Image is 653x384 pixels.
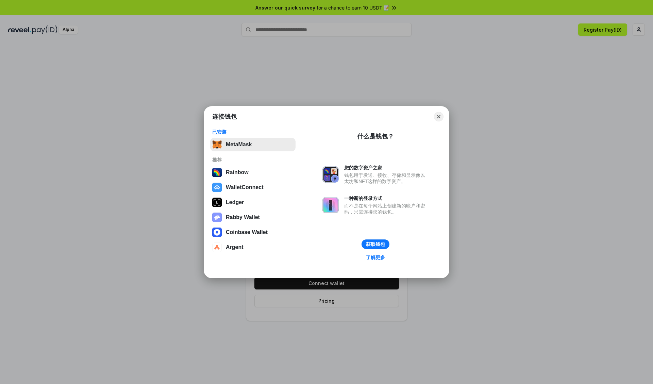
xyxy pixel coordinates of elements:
[322,166,339,183] img: svg+xml,%3Csvg%20xmlns%3D%22http%3A%2F%2Fwww.w3.org%2F2000%2Fsvg%22%20fill%3D%22none%22%20viewBox...
[212,228,222,237] img: svg+xml,%3Csvg%20width%3D%2228%22%20height%3D%2228%22%20viewBox%3D%220%200%2028%2028%22%20fill%3D...
[226,229,268,235] div: Coinbase Wallet
[210,196,296,209] button: Ledger
[212,140,222,149] img: svg+xml,%3Csvg%20fill%3D%22none%22%20height%3D%2233%22%20viewBox%3D%220%200%2035%2033%22%20width%...
[212,157,294,163] div: 推荐
[344,165,429,171] div: 您的数字资产之家
[212,168,222,177] img: svg+xml,%3Csvg%20width%3D%22120%22%20height%3D%22120%22%20viewBox%3D%220%200%20120%20120%22%20fil...
[366,241,385,247] div: 获取钱包
[322,197,339,213] img: svg+xml,%3Csvg%20xmlns%3D%22http%3A%2F%2Fwww.w3.org%2F2000%2Fsvg%22%20fill%3D%22none%22%20viewBox...
[212,129,294,135] div: 已安装
[226,214,260,220] div: Rabby Wallet
[212,113,237,121] h1: 连接钱包
[362,253,389,262] a: 了解更多
[226,184,264,190] div: WalletConnect
[344,172,429,184] div: 钱包用于发送、接收、存储和显示像以太坊和NFT这样的数字资产。
[362,239,389,249] button: 获取钱包
[212,183,222,192] img: svg+xml,%3Csvg%20width%3D%2228%22%20height%3D%2228%22%20viewBox%3D%220%200%2028%2028%22%20fill%3D...
[357,132,394,140] div: 什么是钱包？
[210,138,296,151] button: MetaMask
[366,254,385,261] div: 了解更多
[226,244,244,250] div: Argent
[210,226,296,239] button: Coinbase Wallet
[212,243,222,252] img: svg+xml,%3Csvg%20width%3D%2228%22%20height%3D%2228%22%20viewBox%3D%220%200%2028%2028%22%20fill%3D...
[212,213,222,222] img: svg+xml,%3Csvg%20xmlns%3D%22http%3A%2F%2Fwww.w3.org%2F2000%2Fsvg%22%20fill%3D%22none%22%20viewBox...
[212,198,222,207] img: svg+xml,%3Csvg%20xmlns%3D%22http%3A%2F%2Fwww.w3.org%2F2000%2Fsvg%22%20width%3D%2228%22%20height%3...
[226,199,244,205] div: Ledger
[344,203,429,215] div: 而不是在每个网站上创建新的账户和密码，只需连接您的钱包。
[226,169,249,176] div: Rainbow
[210,211,296,224] button: Rabby Wallet
[210,181,296,194] button: WalletConnect
[210,166,296,179] button: Rainbow
[344,195,429,201] div: 一种新的登录方式
[434,112,443,121] button: Close
[226,141,252,148] div: MetaMask
[210,240,296,254] button: Argent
